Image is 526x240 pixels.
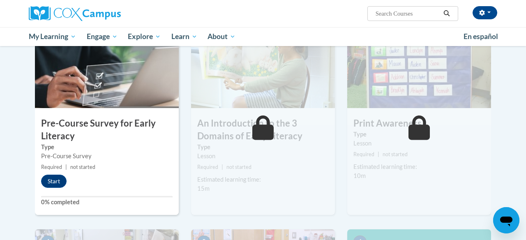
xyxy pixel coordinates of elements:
span: About [208,32,235,42]
a: Engage [81,27,123,46]
a: Explore [122,27,166,46]
img: Course Image [347,26,491,108]
div: Lesson [197,152,329,161]
span: | [378,151,379,157]
button: Search [441,9,453,18]
div: Lesson [353,139,485,148]
span: | [65,164,67,170]
span: Required [41,164,62,170]
a: About [203,27,241,46]
span: not started [383,151,408,157]
span: not started [70,164,95,170]
button: Account Settings [473,6,497,19]
label: Type [41,143,173,152]
span: My Learning [29,32,76,42]
a: Learn [166,27,203,46]
label: Type [197,143,329,152]
h3: An Introduction to the 3 Domains of Early Literacy [191,117,335,143]
img: Course Image [35,26,179,108]
span: Required [353,151,374,157]
span: 10m [353,172,366,179]
span: 15m [197,185,210,192]
div: Pre-Course Survey [41,152,173,161]
img: Course Image [191,26,335,108]
h3: Pre-Course Survey for Early Literacy [35,117,179,143]
h3: Print Awareness [347,117,491,130]
iframe: Button to launch messaging window [493,207,519,233]
span: not started [226,164,251,170]
span: En español [464,32,498,41]
span: Engage [87,32,118,42]
div: Main menu [23,27,503,46]
input: Search Courses [375,9,441,18]
span: | [221,164,223,170]
div: Estimated learning time: [197,175,329,184]
label: 0% completed [41,198,173,207]
img: Cox Campus [29,6,121,21]
label: Type [353,130,485,139]
span: Learn [171,32,197,42]
span: Required [197,164,218,170]
div: Estimated learning time: [353,162,485,171]
a: En español [458,28,503,45]
span: Explore [128,32,161,42]
a: Cox Campus [29,6,177,21]
a: My Learning [23,27,81,46]
button: Start [41,175,67,188]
